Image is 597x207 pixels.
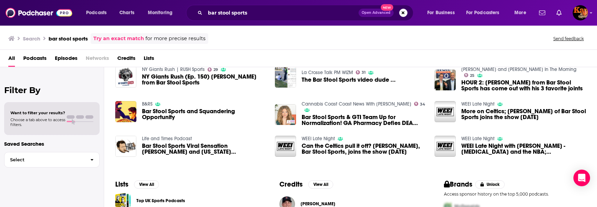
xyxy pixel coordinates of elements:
[554,7,564,19] a: Show notifications dropdown
[275,136,296,157] img: Can the Celtics pull it off? Dan Greenberg, Bar Stool Sports, joins the show 4-20-2017
[142,101,152,107] a: B&RS
[136,197,185,205] a: Top UK Sports Podcasts
[420,103,425,106] span: 34
[301,201,335,207] a: Clemin Durant
[359,9,394,17] button: Open AdvancedNew
[275,104,296,125] img: Bar Stool Sports & GTI Team Up for Normalization! GA Pharmacy Defies DEA Cease & Desist for Med MJ
[4,85,100,95] h2: Filter By
[461,143,586,155] a: WEEI Late Night with Patrick Gilroy - Medical Marijuana and the NBA; Dan Greenberg of Bar Stool S...
[208,67,218,72] a: 29
[10,117,65,127] span: Choose a tab above to access filters.
[275,66,296,88] img: The Bar Stool Sports video dude ...
[573,5,588,20] button: Show profile menu
[134,180,159,189] button: View All
[144,53,154,67] a: Lists
[279,180,303,189] h2: Credits
[81,7,116,18] button: open menu
[427,8,455,18] span: For Business
[551,36,586,42] button: Send feedback
[205,7,359,18] input: Search podcasts, credits, & more...
[414,102,426,106] a: 34
[435,136,456,157] img: WEEI Late Night with Patrick Gilroy - Medical Marijuana and the NBA; Dan Greenberg of Bar Stool S...
[461,108,586,120] span: More on Celtics; [PERSON_NAME] of Bar Stool Sports joins the show [DATE]
[461,66,577,72] a: Len Berman and Michael Riedel In The Morning
[142,143,267,155] span: Bar Stool Sports Viral Sensation [PERSON_NAME] and [US_STATE][PERSON_NAME], [PERSON_NAME]
[142,74,267,85] a: NY Giants Rush (Ep. 150) Clem from Bar Stool Sports
[362,11,390,15] span: Open Advanced
[435,101,456,122] img: More on Celtics; Dan Greenberg of Bar Stool Sports joins the show 5-08-2017
[115,101,136,122] img: Bar Stool Sports and Squandering Opportunity
[362,71,365,74] span: 31
[302,114,426,126] a: Bar Stool Sports & GTI Team Up for Normalization! GA Pharmacy Defies DEA Cease & Desist for Med MJ
[10,110,65,115] span: Want to filter your results?
[510,7,535,18] button: open menu
[462,7,510,18] button: open menu
[573,5,588,20] span: Logged in as Kampfire
[301,201,335,207] span: [PERSON_NAME]
[381,4,393,11] span: New
[117,53,135,67] a: Credits
[461,143,586,155] span: WEEI Late Night with [PERSON_NAME] - [MEDICAL_DATA] and the NBA; [PERSON_NAME] of Bar Stool Sport...
[470,74,474,77] span: 25
[6,6,72,19] img: Podchaser - Follow, Share and Rate Podcasts
[142,74,267,85] span: NY Giants Rush (Ep. 150) [PERSON_NAME] from Bar Stool Sports
[143,7,182,18] button: open menu
[93,35,144,43] a: Try an exact match
[444,180,473,189] h2: Brands
[55,53,77,67] a: Episodes
[461,80,586,91] a: HOUR 2: Dave Portnoy from Bar Stool Sports has come out with his 3 favorite joints
[86,8,107,18] span: Podcasts
[444,191,586,197] p: Access sponsor history on the top 5,000 podcasts.
[142,136,192,142] a: Life and Times Podcast
[8,53,15,67] a: All
[4,152,100,168] button: Select
[466,8,499,18] span: For Podcasters
[23,53,47,67] span: Podcasts
[302,143,426,155] a: Can the Celtics pull it off? Dan Greenberg, Bar Stool Sports, joins the show 4-20-2017
[115,7,138,18] a: Charts
[115,180,159,189] a: ListsView All
[115,136,136,157] img: Bar Stool Sports Viral Sensation Matt Klimas and Georgia Loyd, Matt Dale
[422,7,463,18] button: open menu
[302,77,396,83] a: The Bar Stool Sports video dude ...
[514,8,526,18] span: More
[461,101,495,107] a: WEEI Late Night
[213,68,218,71] span: 29
[302,136,335,142] a: WEEI Late Night
[461,80,586,91] span: HOUR 2: [PERSON_NAME] from Bar Stool Sports has come out with his 3 favorite joints
[302,143,426,155] span: Can the Celtics pull it off? [PERSON_NAME], Bar Stool Sports, joins the show [DATE]
[5,157,85,162] span: Select
[279,180,333,189] a: CreditsView All
[49,35,88,42] h3: bar stool sports
[308,180,333,189] button: View All
[464,73,475,77] a: 25
[302,101,411,107] a: Cannabis Coast Coast News With Alaina Pinto
[461,108,586,120] a: More on Celtics; Dan Greenberg of Bar Stool Sports joins the show 5-08-2017
[142,108,267,120] a: Bar Stool Sports and Squandering Opportunity
[148,8,173,18] span: Monitoring
[115,66,136,88] img: NY Giants Rush (Ep. 150) Clem from Bar Stool Sports
[119,8,134,18] span: Charts
[145,35,205,43] span: for more precise results
[435,70,456,91] img: HOUR 2: Dave Portnoy from Bar Stool Sports has come out with his 3 favorite joints
[573,5,588,20] img: User Profile
[86,53,109,67] span: Networks
[536,7,548,19] a: Show notifications dropdown
[475,180,505,189] button: Unlock
[115,180,128,189] h2: Lists
[193,5,420,21] div: Search podcasts, credits, & more...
